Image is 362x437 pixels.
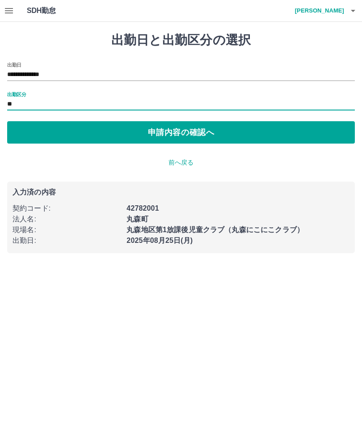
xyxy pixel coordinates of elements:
label: 出勤区分 [7,91,26,98]
b: 丸森町 [126,215,148,223]
p: 法人名 : [13,214,121,225]
button: 申請内容の確認へ [7,121,355,144]
p: 前へ戻る [7,158,355,167]
p: 現場名 : [13,225,121,235]
h1: 出勤日と出勤区分の選択 [7,33,355,48]
b: 2025年08月25日(月) [126,237,193,244]
p: 契約コード : [13,203,121,214]
label: 出勤日 [7,61,21,68]
p: 入力済の内容 [13,189,349,196]
p: 出勤日 : [13,235,121,246]
b: 42782001 [126,204,159,212]
b: 丸森地区第1放課後児童クラブ（丸森にこにこクラブ） [126,226,304,233]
